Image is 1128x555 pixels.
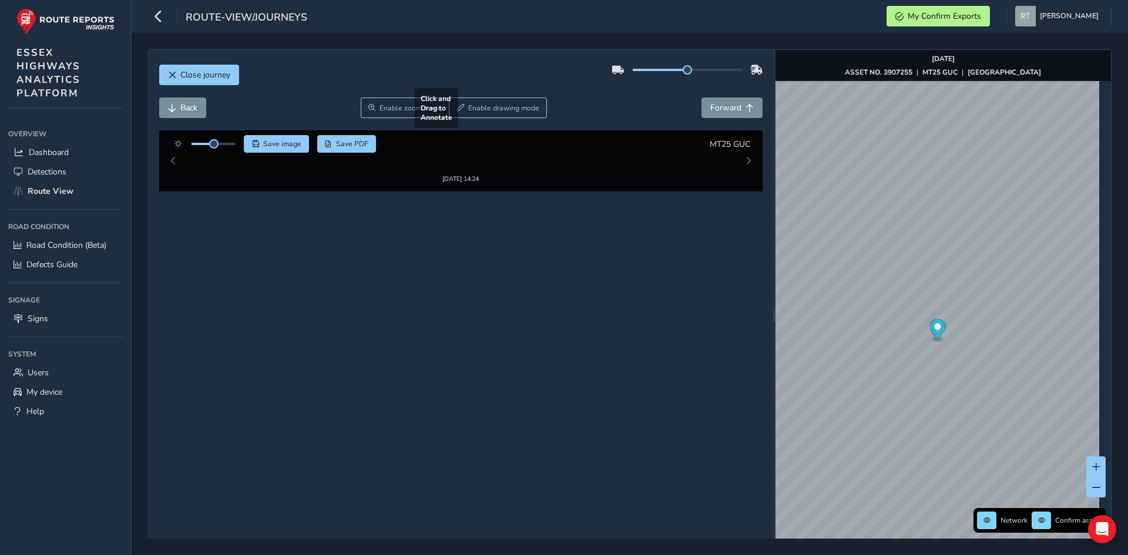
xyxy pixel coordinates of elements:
span: Network [1001,516,1028,525]
button: Save [244,135,309,153]
strong: ASSET NO. 3907255 [845,68,912,77]
span: Forward [710,102,741,113]
a: My device [8,382,123,402]
a: Dashboard [8,143,123,162]
span: Signs [28,313,48,324]
button: Forward [701,97,763,118]
button: PDF [317,135,377,153]
span: [PERSON_NAME] [1040,6,1099,26]
strong: MT25 GUC [922,68,958,77]
span: My device [26,386,62,398]
a: Users [8,363,123,382]
a: Detections [8,162,123,181]
img: diamond-layout [1015,6,1036,26]
div: Open Intercom Messenger [1088,515,1116,543]
span: Route View [28,186,73,197]
div: [DATE] 14:24 [425,159,496,168]
span: Dashboard [29,147,69,158]
span: Road Condition (Beta) [26,240,106,251]
img: Thumbnail frame [425,148,496,159]
div: | | [845,68,1041,77]
img: rr logo [16,8,115,35]
span: Help [26,406,44,417]
span: My Confirm Exports [908,11,981,22]
a: Route View [8,181,123,201]
button: Zoom [361,97,449,118]
span: Enable zoom mode [380,103,442,113]
button: My Confirm Exports [887,6,990,26]
span: Enable drawing mode [468,103,539,113]
span: Detections [28,166,66,177]
span: route-view/journeys [186,10,307,26]
span: Save PDF [336,139,368,149]
div: System [8,345,123,363]
strong: [DATE] [932,54,955,63]
a: Signs [8,309,123,328]
div: Overview [8,125,123,143]
span: Users [28,367,49,378]
a: Help [8,402,123,421]
span: ESSEX HIGHWAYS ANALYTICS PLATFORM [16,46,80,100]
div: Signage [8,291,123,309]
div: Map marker [929,319,945,343]
div: Road Condition [8,218,123,236]
button: Close journey [159,65,239,85]
button: Back [159,97,206,118]
span: Close journey [180,69,230,80]
span: Defects Guide [26,259,78,270]
button: [PERSON_NAME] [1015,6,1103,26]
span: Confirm assets [1055,516,1102,525]
a: Road Condition (Beta) [8,236,123,255]
span: MT25 GUC [710,139,750,150]
a: Defects Guide [8,255,123,274]
button: Draw [449,97,547,118]
span: Back [180,102,197,113]
span: Save image [263,139,301,149]
strong: [GEOGRAPHIC_DATA] [968,68,1041,77]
